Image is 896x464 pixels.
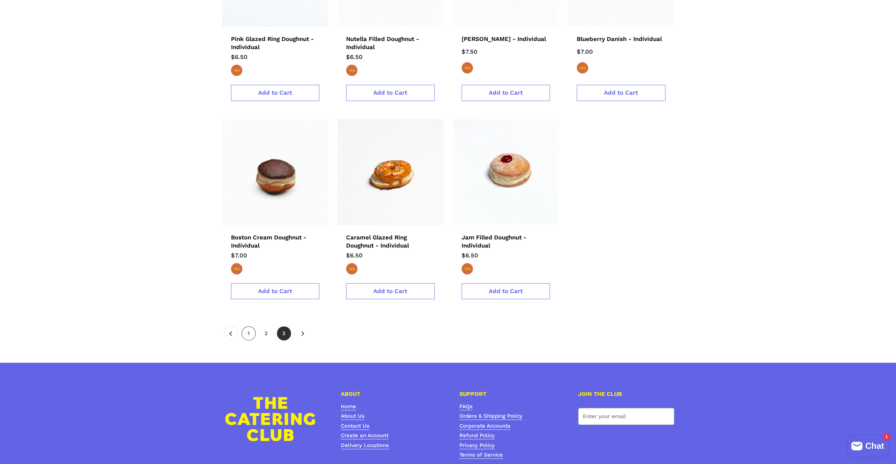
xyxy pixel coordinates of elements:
a: Home [341,403,356,410]
button: Add to Cart [577,85,665,101]
a: FAQs [459,403,473,410]
button: Add to Cart [346,283,435,299]
a: Blueberry Danish - Individual [577,35,665,40]
span: $6.50 [462,252,478,259]
a: 2 [259,326,273,340]
h4: ABOUT [341,391,437,397]
button: Add to Cart [462,283,550,299]
a: Pink Glazed Ring Doughnut - Individual [231,35,320,48]
a: Create an Account [341,432,388,439]
span: Add to Cart [604,89,638,96]
button: Add to Cart [231,85,320,101]
a: Privacy Policy [459,442,495,449]
h4: JOIN THE CLUB [578,391,674,397]
a: Nutella Filled Doughnut - Individual [346,35,435,48]
span: Nutella Filled Doughnut - Individual [346,35,419,52]
span: [PERSON_NAME] - Individual [462,35,546,43]
span: $6.50 [346,53,363,60]
span: Add to Cart [489,89,523,96]
span: Add to Cart [373,89,407,96]
span: Pink Glazed Ring Doughnut - Individual [231,35,314,52]
span: $7.00 [577,48,593,55]
a: Corporate Accounts [459,423,510,430]
a: Contact Us [341,423,369,430]
button: Add to Cart [346,85,435,101]
span: Caramel Glazed Ring Doughnut - Individual [346,234,409,250]
span: $6.50 [346,252,363,259]
span: Boston Cream Doughnut - Individual [231,234,307,250]
a: Refund Policy [459,432,495,439]
h4: SUPPORT [459,391,556,397]
span: $7.50 [462,48,477,55]
a: Caramel Glazed Ring Doughnut - Individual [346,234,435,247]
a: Boston Cream Doughnut - Individual [231,234,320,247]
input: Enter your email [578,408,674,425]
span: Add to Cart [258,89,292,96]
img: Jam Filled Doughnut - Individual [453,119,559,225]
span: Blueberry Danish - Individual [577,35,662,43]
img: Boston Cream Doughnut - Individual [222,119,328,225]
li: 3 [277,326,291,340]
a: Orders & Shipping Policy [459,413,522,420]
span: Add to Cart [258,287,292,295]
button: Submit [657,408,674,425]
span: $7.00 [231,252,247,259]
span: Add to Cart [489,287,523,295]
span: Add to Cart [373,287,407,295]
img: Caramel Glazed Ring Doughnut - Individual [337,119,444,225]
span: Jam Filled Doughnut - Individual [462,234,527,250]
inbox-online-store-chat: Shopify online store chat [845,435,890,458]
a: [PERSON_NAME] - Individual [462,35,550,40]
a: Delivery Locations [341,442,389,449]
span: $6.50 [231,53,248,60]
a: Terms of Service [459,452,503,459]
a: About Us [341,413,364,420]
button: Add to Cart [231,283,320,299]
a: Jam Filled Doughnut - Individual [462,234,550,247]
a: 1 [242,326,256,340]
button: Add to Cart [462,85,550,101]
